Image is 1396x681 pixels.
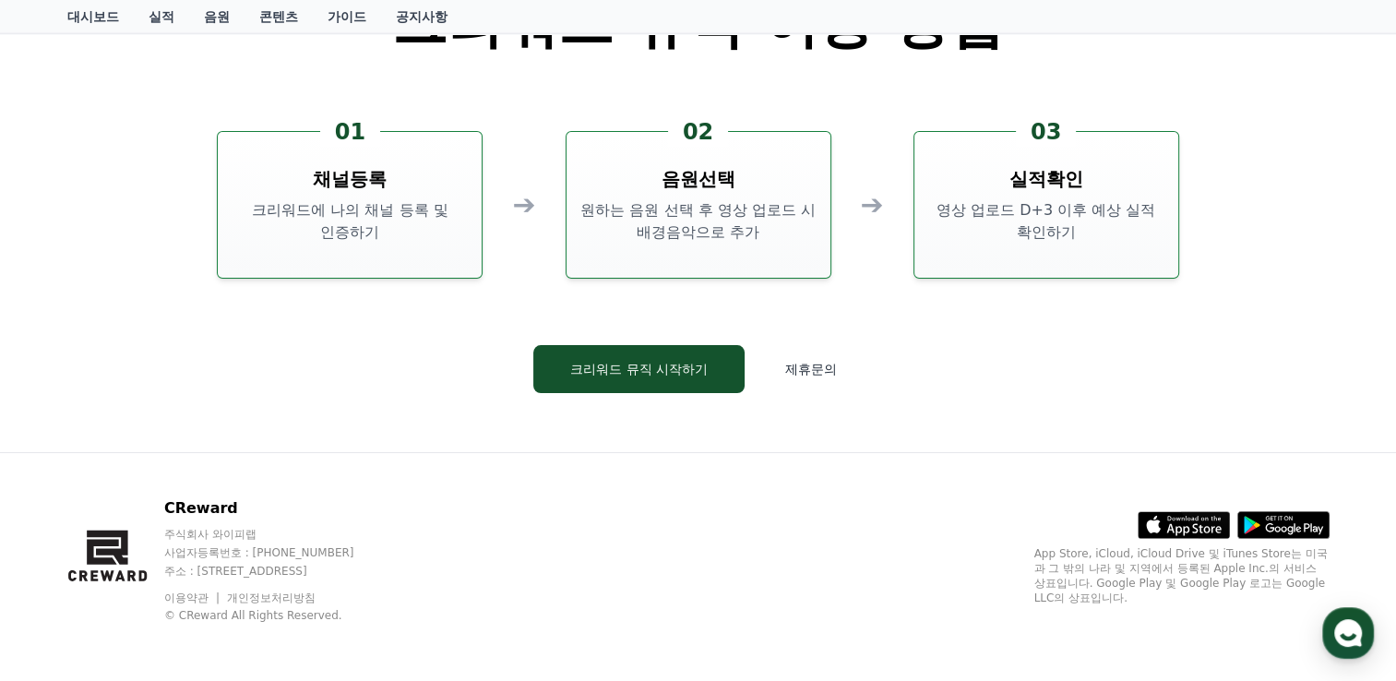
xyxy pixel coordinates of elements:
p: 크리워드에 나의 채널 등록 및 인증하기 [225,199,474,244]
div: 02 [668,117,728,147]
p: 주식회사 와이피랩 [164,527,389,542]
a: 설정 [238,528,354,574]
p: 영상 업로드 D+3 이후 예상 실적 확인하기 [922,199,1171,244]
p: CReward [164,497,389,520]
p: © CReward All Rights Reserved. [164,608,389,623]
div: ➔ [512,188,535,221]
h3: 채널등록 [313,166,387,192]
span: 설정 [285,556,307,570]
a: 개인정보처리방침 [227,591,316,604]
h3: 음원선택 [662,166,735,192]
div: 01 [320,117,380,147]
p: App Store, iCloud, iCloud Drive 및 iTunes Store는 미국과 그 밖의 나라 및 지역에서 등록된 Apple Inc.의 서비스 상표입니다. Goo... [1034,546,1330,605]
a: 이용약관 [164,591,222,604]
div: 03 [1016,117,1076,147]
span: 대화 [169,556,191,571]
button: 크리워드 뮤직 시작하기 [533,345,745,393]
h3: 실적확인 [1009,166,1083,192]
p: 주소 : [STREET_ADDRESS] [164,564,389,579]
a: 홈 [6,528,122,574]
p: 사업자등록번호 : [PHONE_NUMBER] [164,545,389,560]
button: 제휴문의 [759,345,863,393]
span: 홈 [58,556,69,570]
a: 대화 [122,528,238,574]
p: 원하는 음원 선택 후 영상 업로드 시 배경음악으로 추가 [574,199,823,244]
div: ➔ [861,188,884,221]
